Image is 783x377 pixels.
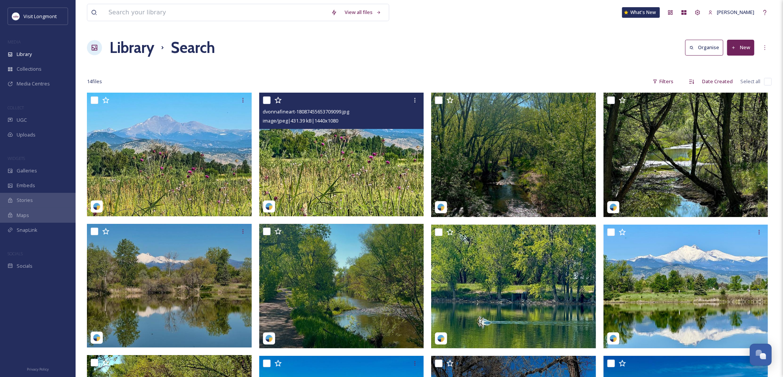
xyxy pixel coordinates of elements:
[17,80,50,87] span: Media Centres
[437,335,445,342] img: snapsea-logo.png
[8,39,21,45] span: MEDIA
[110,36,154,59] a: Library
[610,203,617,211] img: snapsea-logo.png
[259,224,424,348] img: dvonnafineart-18082508053667511.jpg
[17,197,33,204] span: Stories
[171,36,215,59] h1: Search
[8,155,25,161] span: WIDGETS
[93,334,101,341] img: snapsea-logo.png
[265,335,273,342] img: snapsea-logo.png
[431,225,596,348] img: dvonnafineart-17921889981080036.jpg
[87,78,102,85] span: 14 file s
[8,251,23,256] span: SOCIALS
[17,116,27,124] span: UGC
[698,74,737,89] div: Date Created
[17,51,32,58] span: Library
[685,40,723,55] button: Organise
[603,225,768,348] img: dvonnafineart-18500268424063993.jpg
[431,93,596,217] img: dvonnafineart-18007080236581383.jpg
[8,105,24,110] span: COLLECT
[437,203,445,211] img: snapsea-logo.png
[17,167,37,174] span: Galleries
[93,203,101,210] img: snapsea-logo.png
[12,12,20,20] img: longmont.jpg
[704,5,758,20] a: [PERSON_NAME]
[263,108,350,115] span: dvonnafineart-18087455653709099.jpg
[259,93,424,216] img: dvonnafineart-18087455653709099.jpg
[87,93,252,216] img: dvonnafineart-18042381956312416.jpg
[717,9,754,16] span: [PERSON_NAME]
[17,182,35,189] span: Embeds
[27,364,49,373] a: Privacy Policy
[263,117,339,124] span: image/jpeg | 431.39 kB | 1440 x 1080
[17,131,36,138] span: Uploads
[622,7,660,18] a: What's New
[87,224,252,348] img: dvonnafineart-18008581658733130.jpg
[17,65,42,73] span: Collections
[603,93,768,217] img: dvonnafineart-18052335821349164.jpg
[23,13,57,20] span: Visit Longmont
[105,4,327,21] input: Search your library
[341,5,385,20] a: View all files
[727,40,754,55] button: New
[265,203,273,210] img: snapsea-logo.png
[685,40,727,55] a: Organise
[610,335,617,342] img: snapsea-logo.png
[17,227,37,234] span: SnapLink
[740,78,760,85] span: Select all
[649,74,677,89] div: Filters
[17,262,32,270] span: Socials
[750,344,772,366] button: Open Chat
[17,212,29,219] span: Maps
[27,367,49,372] span: Privacy Policy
